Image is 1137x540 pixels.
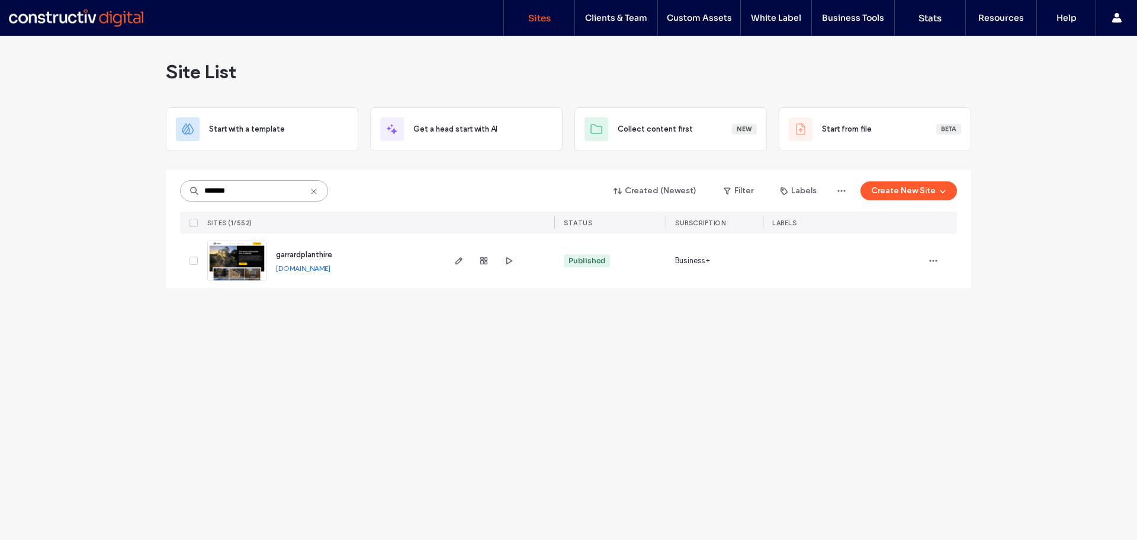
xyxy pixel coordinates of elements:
span: Help [27,8,51,19]
div: Get a head start with AI [370,107,563,151]
div: New [732,124,757,135]
span: STATUS [564,219,592,227]
div: Start with a template [166,107,358,151]
span: SITES (1/552) [207,219,252,227]
label: Help [1056,12,1077,23]
span: Business+ [675,255,710,267]
span: Collect content first [618,123,693,135]
button: Filter [712,181,765,200]
span: garrardplanthire [276,250,332,259]
div: Beta [936,124,961,135]
span: Start with a template [209,123,285,135]
label: Clients & Team [585,12,647,23]
label: Stats [918,12,942,24]
div: Start from fileBeta [779,107,971,151]
div: Collect content firstNew [574,107,767,151]
label: Resources [978,12,1024,23]
a: garrardplanthire [276,250,332,260]
span: LABELS [772,219,796,227]
div: Published [568,255,605,266]
button: Labels [770,181,827,200]
a: [DOMAIN_NAME] [276,264,330,273]
button: Create New Site [860,181,957,200]
span: SUBSCRIPTION [675,219,725,227]
span: Start from file [822,123,872,135]
button: Created (Newest) [603,181,707,200]
span: Get a head start with AI [413,123,497,135]
label: Business Tools [822,12,884,23]
span: Site List [166,60,236,84]
label: Sites [528,12,551,24]
label: White Label [751,12,801,23]
label: Custom Assets [667,12,732,23]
